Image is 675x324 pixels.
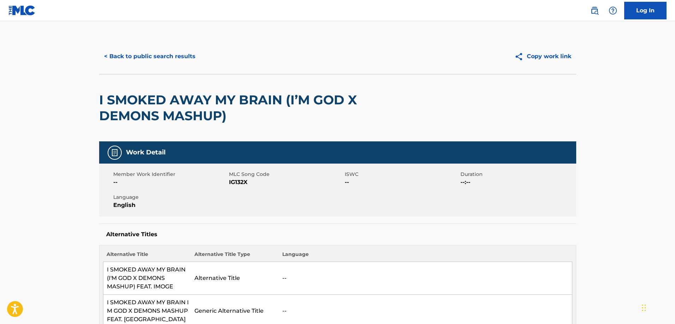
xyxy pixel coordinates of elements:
[113,194,227,201] span: Language
[229,171,343,178] span: MLC Song Code
[514,52,527,61] img: Copy work link
[106,231,569,238] h5: Alternative Titles
[99,48,200,65] button: < Back to public search results
[510,48,576,65] button: Copy work link
[103,262,191,295] td: I SMOKED AWAY MY BRAIN (I'M GOD X DEMONS MASHUP) FEAT. IMOGE
[113,178,227,187] span: --
[279,251,572,262] th: Language
[99,92,385,124] h2: I SMOKED AWAY MY BRAIN (I’M GOD X DEMONS MASHUP)
[113,201,227,209] span: English
[460,171,574,178] span: Duration
[587,4,602,18] a: Public Search
[8,5,36,16] img: MLC Logo
[640,290,675,324] iframe: Chat Widget
[345,178,459,187] span: --
[590,6,599,15] img: search
[126,148,165,157] h5: Work Detail
[229,178,343,187] span: IG132X
[191,262,279,295] td: Alternative Title
[345,171,459,178] span: ISWC
[606,4,620,18] div: Help
[624,2,667,19] a: Log In
[609,6,617,15] img: help
[110,148,119,157] img: Work Detail
[191,251,279,262] th: Alternative Title Type
[113,171,227,178] span: Member Work Identifier
[642,297,646,318] div: Drag
[460,178,574,187] span: --:--
[279,262,572,295] td: --
[103,251,191,262] th: Alternative Title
